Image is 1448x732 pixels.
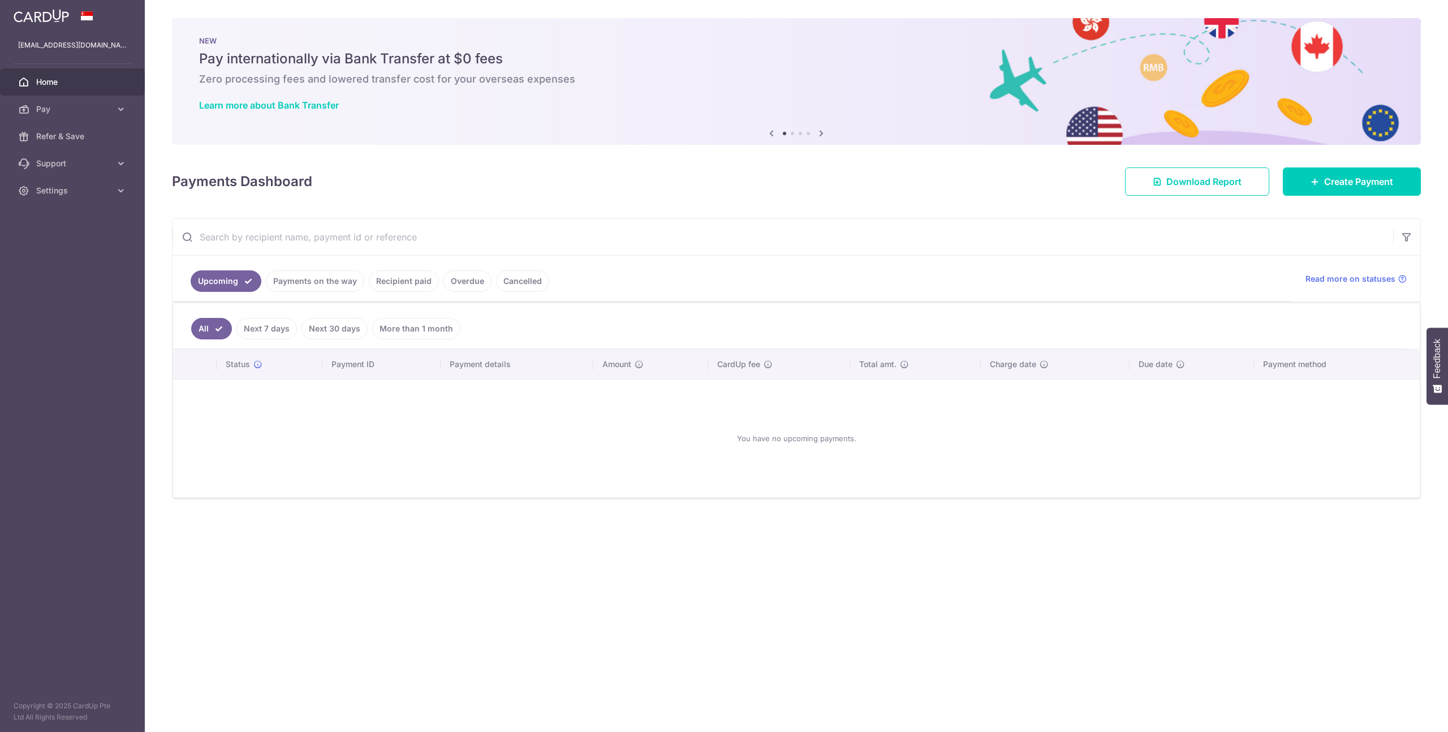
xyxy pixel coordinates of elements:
[173,219,1393,255] input: Search by recipient name, payment id or reference
[1305,273,1395,285] span: Read more on statuses
[36,185,111,196] span: Settings
[301,318,368,339] a: Next 30 days
[496,270,549,292] a: Cancelled
[859,359,897,370] span: Total amt.
[369,270,439,292] a: Recipient paid
[1139,359,1173,370] span: Due date
[1432,339,1442,378] span: Feedback
[226,359,250,370] span: Status
[1427,328,1448,404] button: Feedback - Show survey
[266,270,364,292] a: Payments on the way
[199,100,339,111] a: Learn more about Bank Transfer
[441,350,593,379] th: Payment details
[372,318,460,339] a: More than 1 month
[36,131,111,142] span: Refer & Save
[443,270,492,292] a: Overdue
[322,350,440,379] th: Payment ID
[990,359,1036,370] span: Charge date
[18,40,127,51] p: [EMAIL_ADDRESS][DOMAIN_NAME]
[1166,175,1242,188] span: Download Report
[1305,273,1407,285] a: Read more on statuses
[191,318,232,339] a: All
[1125,167,1269,196] a: Download Report
[1324,175,1393,188] span: Create Payment
[1283,167,1421,196] a: Create Payment
[172,18,1421,145] img: Bank transfer banner
[602,359,631,370] span: Amount
[36,104,111,115] span: Pay
[36,158,111,169] span: Support
[14,9,69,23] img: CardUp
[717,359,760,370] span: CardUp fee
[1254,350,1420,379] th: Payment method
[199,72,1394,86] h6: Zero processing fees and lowered transfer cost for your overseas expenses
[187,389,1406,488] div: You have no upcoming payments.
[199,36,1394,45] p: NEW
[172,171,312,192] h4: Payments Dashboard
[36,76,111,88] span: Home
[191,270,261,292] a: Upcoming
[236,318,297,339] a: Next 7 days
[199,50,1394,68] h5: Pay internationally via Bank Transfer at $0 fees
